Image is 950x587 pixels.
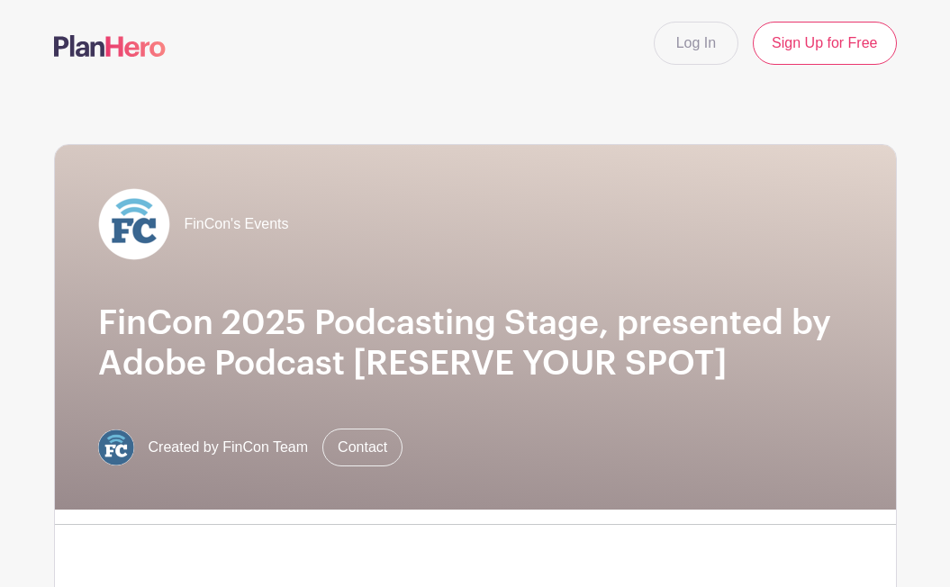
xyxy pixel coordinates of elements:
a: Sign Up for Free [753,22,896,65]
img: FC%20circle.png [98,429,134,465]
h1: FinCon 2025 Podcasting Stage, presented by Adobe Podcast [RESERVE YOUR SPOT] [98,303,853,385]
img: logo-507f7623f17ff9eddc593b1ce0a138ce2505c220e1c5a4e2b4648c50719b7d32.svg [54,35,166,57]
span: Created by FinCon Team [149,437,309,458]
a: Contact [322,429,403,466]
span: FinCon's Events [185,213,289,235]
img: FC%20circle_white.png [98,188,170,260]
a: Log In [654,22,738,65]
